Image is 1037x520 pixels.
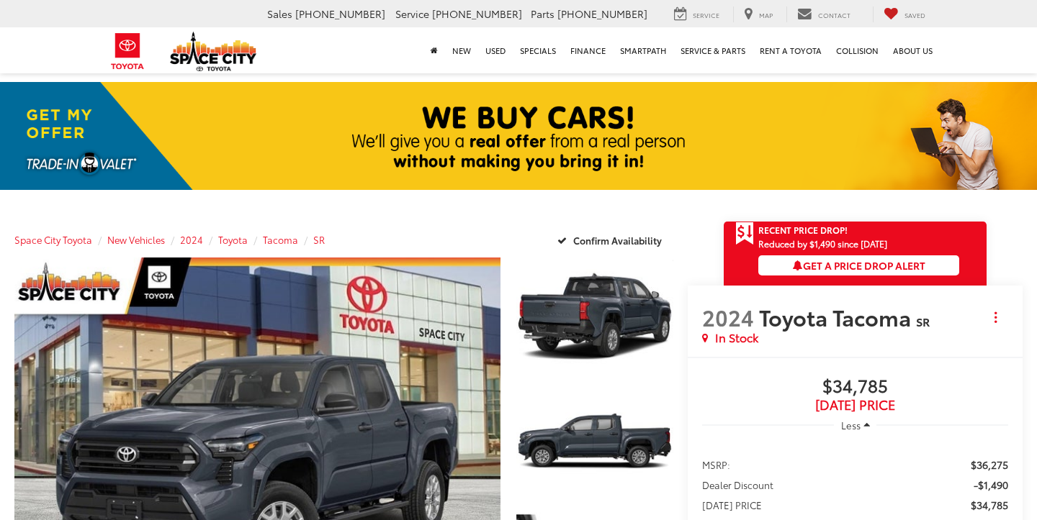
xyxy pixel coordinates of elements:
span: Parts [531,6,555,21]
a: Rent a Toyota [753,27,829,73]
span: [PHONE_NUMBER] [295,6,385,21]
img: Space City Toyota [170,32,256,71]
span: $34,785 [702,376,1008,398]
img: Toyota [101,28,155,75]
a: SmartPath [613,27,673,73]
a: Service [663,6,730,22]
a: SR [313,233,325,246]
span: [DATE] Price [702,398,1008,412]
span: Sales [267,6,292,21]
span: MSRP: [702,457,730,472]
span: Get a Price Drop Alert [793,258,925,273]
span: Confirm Availability [573,234,662,247]
span: SR [916,313,930,329]
a: Space City Toyota [14,233,92,246]
span: Contact [818,10,850,19]
a: My Saved Vehicles [873,6,936,22]
a: Contact [786,6,861,22]
a: New [445,27,478,73]
a: Specials [513,27,563,73]
a: 2024 [180,233,203,246]
span: $34,785 [971,498,1008,512]
a: About Us [886,27,940,73]
span: Less [841,419,861,432]
a: Map [733,6,784,22]
img: 2024 Toyota Tacoma SR [515,382,675,502]
span: [PHONE_NUMBER] [557,6,647,21]
span: Recent Price Drop! [758,224,848,236]
button: Confirm Availability [549,227,674,252]
a: Expand Photo 2 [516,383,673,501]
span: $36,275 [971,457,1008,472]
a: Finance [563,27,613,73]
button: Actions [983,304,1008,329]
button: Less [834,412,877,438]
a: Service & Parts [673,27,753,73]
span: [DATE] PRICE [702,498,762,512]
a: Tacoma [263,233,298,246]
span: Service [395,6,429,21]
span: Reduced by $1,490 since [DATE] [758,239,959,248]
a: Used [478,27,513,73]
a: Expand Photo 1 [516,257,673,375]
span: Saved [904,10,925,19]
span: Toyota Tacoma [759,301,916,332]
span: 2024 [702,301,754,332]
span: dropdown dots [995,311,997,323]
span: Dealer Discount [702,478,773,492]
span: In Stock [715,329,758,346]
a: Home [423,27,445,73]
span: -$1,490 [974,478,1008,492]
span: Service [693,10,719,19]
img: 2024 Toyota Tacoma SR [515,256,675,376]
a: Collision [829,27,886,73]
a: Toyota [218,233,248,246]
span: [PHONE_NUMBER] [432,6,522,21]
a: New Vehicles [107,233,165,246]
a: Get Price Drop Alert Recent Price Drop! [724,222,987,239]
span: Get Price Drop Alert [735,222,754,246]
span: Map [759,10,773,19]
